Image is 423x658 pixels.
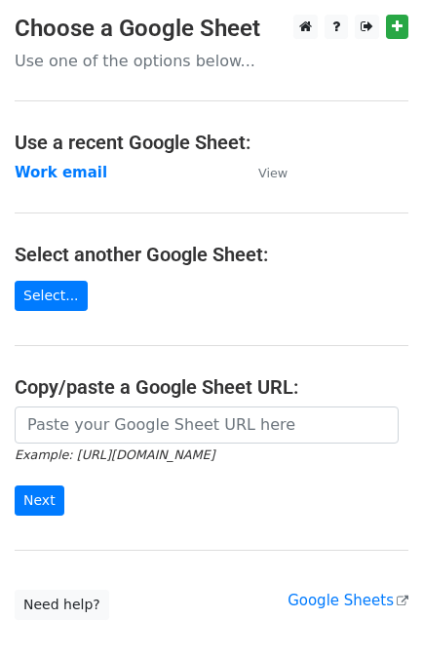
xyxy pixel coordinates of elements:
[15,131,408,154] h4: Use a recent Google Sheet:
[15,243,408,266] h4: Select another Google Sheet:
[15,281,88,311] a: Select...
[239,164,288,181] a: View
[258,166,288,180] small: View
[15,51,408,71] p: Use one of the options below...
[15,164,107,181] a: Work email
[15,406,399,444] input: Paste your Google Sheet URL here
[15,485,64,516] input: Next
[15,590,109,620] a: Need help?
[15,375,408,399] h4: Copy/paste a Google Sheet URL:
[15,447,214,462] small: Example: [URL][DOMAIN_NAME]
[15,15,408,43] h3: Choose a Google Sheet
[288,592,408,609] a: Google Sheets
